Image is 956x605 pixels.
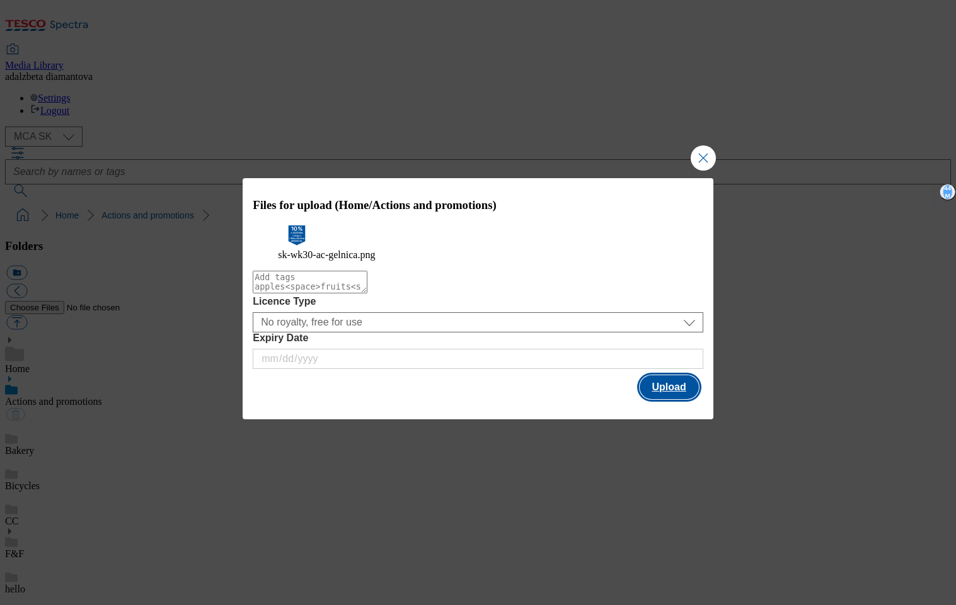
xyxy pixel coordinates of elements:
figcaption: sk-wk30-ac-gelnica.png [278,249,678,261]
div: Modal [243,178,713,419]
button: Close Modal [691,145,716,171]
h3: Files for upload (Home/Actions and promotions) [253,198,703,212]
label: Expiry Date [253,332,703,344]
button: Upload [640,375,699,399]
label: Licence Type [253,296,703,307]
img: preview [278,224,316,247]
